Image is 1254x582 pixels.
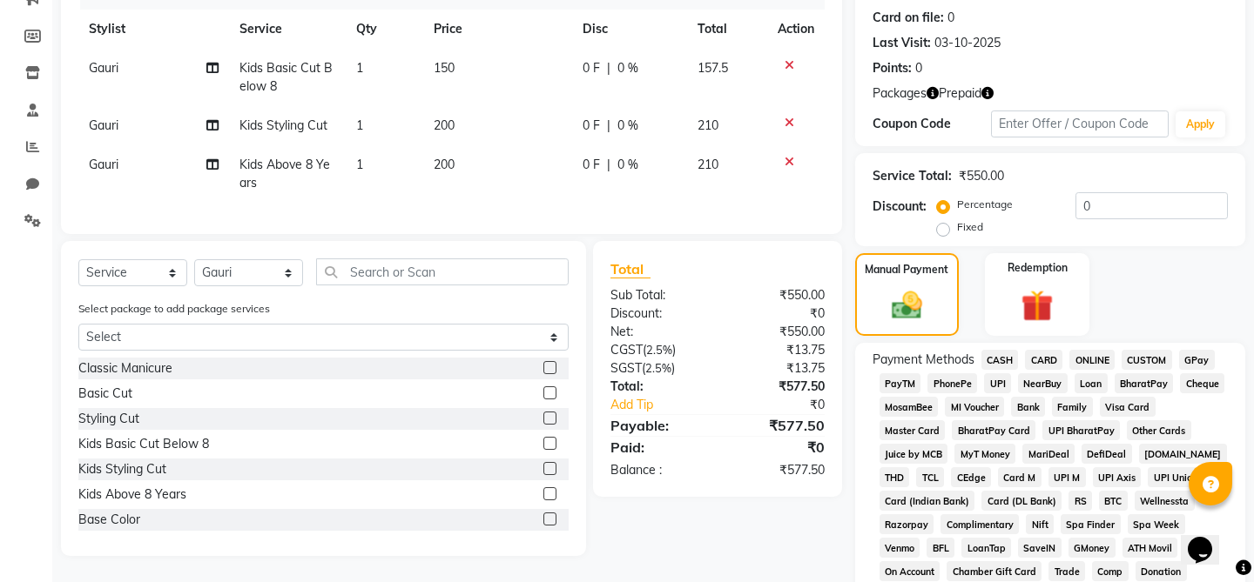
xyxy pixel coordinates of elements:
[934,34,1001,52] div: 03-10-2025
[1082,444,1132,464] span: DefiDeal
[951,467,991,487] span: CEdge
[873,115,991,133] div: Coupon Code
[239,157,330,191] span: Kids Above 8 Years
[873,9,944,27] div: Card on file:
[873,84,927,103] span: Packages
[952,420,1035,440] span: BharatPay Card
[767,10,825,49] th: Action
[873,34,931,52] div: Last Visit:
[607,59,610,77] span: |
[880,538,920,558] span: Venmo
[583,59,600,77] span: 0 F
[718,286,838,304] div: ₹550.00
[1018,538,1062,558] span: SaveIN
[718,304,838,323] div: ₹0
[984,373,1011,393] span: UPI
[1181,512,1237,565] iframe: chat widget
[434,60,455,76] span: 150
[1052,397,1093,417] span: Family
[1148,467,1203,487] span: UPI Union
[718,341,838,359] div: ₹13.75
[698,60,728,76] span: 157.5
[646,343,672,357] span: 2.5%
[945,397,1004,417] span: MI Voucher
[718,461,838,479] div: ₹577.50
[1135,491,1195,511] span: Wellnessta
[1136,561,1187,581] span: Donation
[957,197,1013,212] label: Percentage
[1180,373,1224,393] span: Cheque
[687,10,767,49] th: Total
[981,491,1062,511] span: Card (DL Bank)
[927,538,954,558] span: BFL
[1069,491,1092,511] span: RS
[873,197,927,216] div: Discount:
[583,156,600,174] span: 0 F
[718,437,838,458] div: ₹0
[597,341,718,359] div: ( )
[1011,397,1045,417] span: Bank
[346,10,423,49] th: Qty
[998,467,1042,487] span: Card M
[959,167,1004,185] div: ₹550.00
[617,117,638,135] span: 0 %
[1061,514,1121,534] span: Spa Finder
[597,323,718,341] div: Net:
[873,59,912,77] div: Points:
[947,9,954,27] div: 0
[873,351,974,369] span: Payment Methods
[882,288,932,323] img: _cash.svg
[610,342,643,358] span: CGST
[718,378,838,396] div: ₹577.50
[434,157,455,172] span: 200
[78,359,172,378] div: Classic Manicure
[981,350,1019,370] span: CASH
[356,117,363,133] span: 1
[78,435,209,453] div: Kids Basic Cut Below 8
[915,59,922,77] div: 0
[940,514,1019,534] span: Complimentary
[1139,444,1227,464] span: [DOMAIN_NAME]
[957,219,983,235] label: Fixed
[880,491,975,511] span: Card (Indian Bank)
[356,60,363,76] span: 1
[1127,420,1191,440] span: Other Cards
[880,373,921,393] span: PayTM
[229,10,346,49] th: Service
[1128,514,1185,534] span: Spa Week
[718,359,838,378] div: ₹13.75
[947,561,1042,581] span: Chamber Gift Card
[434,117,455,133] span: 200
[1008,260,1068,276] label: Redemption
[583,117,600,135] span: 0 F
[1042,420,1120,440] span: UPI BharatPay
[597,461,718,479] div: Balance :
[597,415,718,436] div: Payable:
[597,396,738,414] a: Add Tip
[1093,467,1142,487] span: UPI Axis
[939,84,981,103] span: Prepaid
[1026,514,1054,534] span: Nift
[880,444,948,464] span: Juice by MCB
[1123,538,1178,558] span: ATH Movil
[617,156,638,174] span: 0 %
[356,157,363,172] span: 1
[607,156,610,174] span: |
[1048,467,1086,487] span: UPI M
[873,167,952,185] div: Service Total:
[1099,491,1128,511] span: BTC
[718,415,838,436] div: ₹577.50
[597,286,718,304] div: Sub Total:
[718,323,838,341] div: ₹550.00
[78,485,186,504] div: Kids Above 8 Years
[572,10,687,49] th: Disc
[423,10,572,49] th: Price
[1018,373,1068,393] span: NearBuy
[597,378,718,396] div: Total:
[880,467,910,487] span: THD
[597,359,718,378] div: ( )
[597,304,718,323] div: Discount:
[610,260,651,278] span: Total
[880,514,934,534] span: Razorpay
[1176,111,1225,137] button: Apply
